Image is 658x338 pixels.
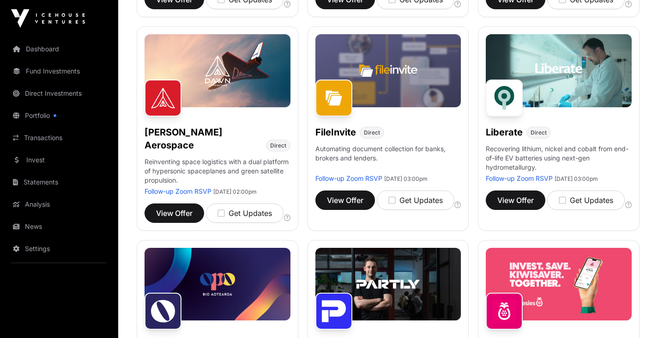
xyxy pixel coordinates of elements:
div: Get Updates [559,195,613,206]
span: Direct [270,142,286,149]
a: Follow-up Zoom RSVP [486,174,553,182]
img: Liberate-Banner.jpg [486,34,632,107]
span: [DATE] 03:00pm [555,175,598,182]
h1: Liberate [486,126,523,139]
img: Dawn-Banner.jpg [145,34,290,107]
a: Statements [7,172,111,192]
img: Sharesies [486,293,523,330]
img: Liberate [486,80,523,117]
p: Recovering lithium, nickel and cobalt from end-of-life EV batteries using next-gen hydrometallurgy. [486,144,632,174]
a: Portfolio [7,105,111,126]
img: Partly-Banner.jpg [315,248,461,321]
span: View Offer [327,195,363,206]
img: Partly [315,293,352,330]
a: News [7,216,111,237]
img: Sharesies-Banner.jpg [486,248,632,321]
span: Direct [531,129,547,136]
span: View Offer [497,195,534,206]
img: FileInvite [315,80,352,117]
a: Follow-up Zoom RSVP [315,174,382,182]
a: Analysis [7,194,111,215]
div: Get Updates [388,195,443,206]
a: Transactions [7,128,111,148]
button: View Offer [486,191,545,210]
div: Get Updates [217,208,272,219]
button: Get Updates [547,191,625,210]
h1: [PERSON_NAME] Aerospace [145,126,262,152]
span: [DATE] 03:00pm [384,175,428,182]
iframe: Chat Widget [612,294,658,338]
img: Icehouse Ventures Logo [11,9,85,28]
img: File-Invite-Banner.jpg [315,34,461,107]
button: Get Updates [206,203,284,223]
img: Opo-Bio-Banner.jpg [145,248,290,321]
p: Reinventing space logistics with a dual platform of hypersonic spaceplanes and green satellite pr... [145,157,290,187]
img: Dawn Aerospace [145,80,181,117]
span: Direct [364,129,380,136]
h1: FileInvite [315,126,356,139]
span: View Offer [156,208,193,219]
img: Opo Bio [145,293,181,330]
button: Get Updates [377,191,454,210]
span: [DATE] 02:00pm [213,188,257,195]
p: Automating document collection for banks, brokers and lenders. [315,144,461,174]
button: View Offer [315,191,375,210]
button: View Offer [145,203,204,223]
a: Settings [7,239,111,259]
a: Dashboard [7,39,111,59]
a: Invest [7,150,111,170]
a: Fund Investments [7,61,111,81]
a: Direct Investments [7,83,111,104]
a: Follow-up Zoom RSVP [145,187,211,195]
